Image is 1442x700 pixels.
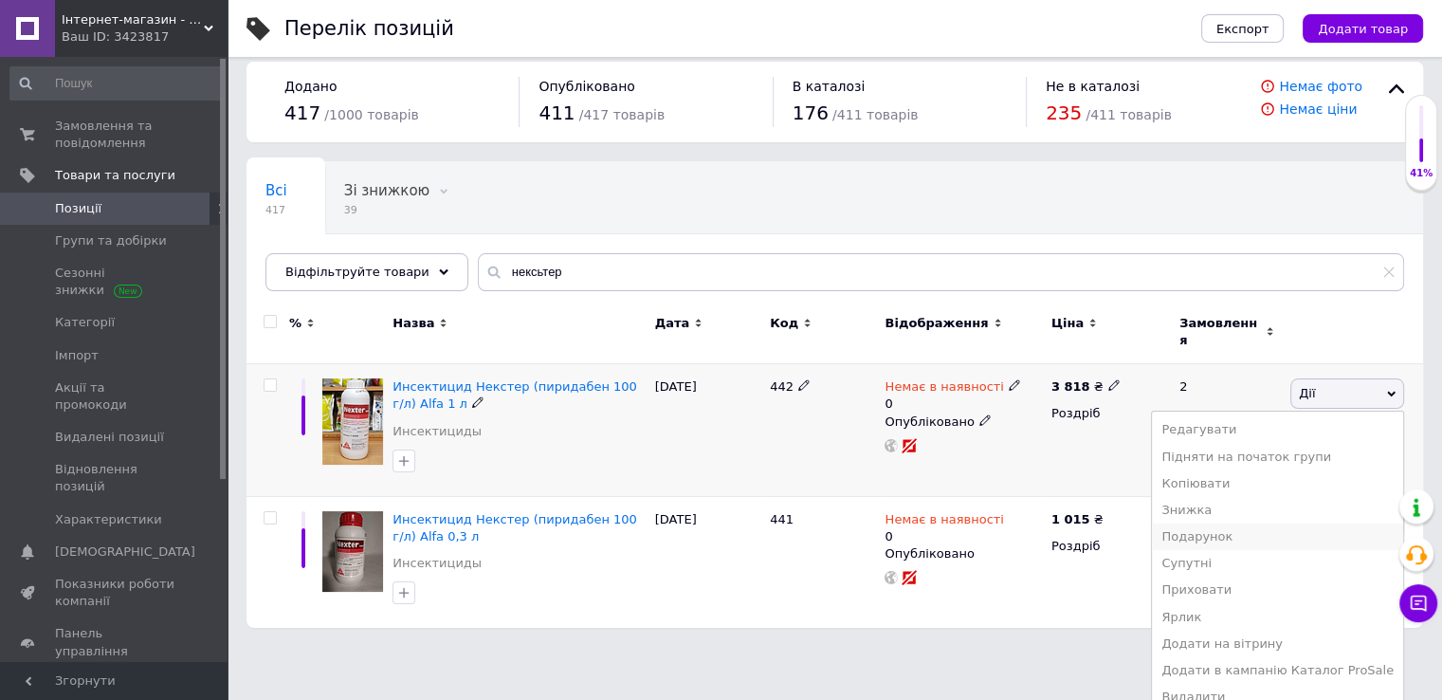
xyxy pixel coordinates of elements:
div: [DATE] [650,496,765,628]
span: Дії [1299,386,1315,400]
b: 3 818 [1051,379,1090,394]
span: Зі знижкою [344,182,429,199]
input: Пошук по назві позиції, артикулу і пошуковим запитам [478,253,1404,291]
li: Редагувати [1152,416,1403,443]
div: Перелік позицій [284,19,454,39]
span: Додано [284,79,337,94]
span: Панель управління [55,625,175,659]
span: % [289,315,301,332]
div: ₴ [1051,511,1104,528]
span: [DEMOGRAPHIC_DATA] [55,543,195,561]
span: Додати товар [1318,22,1408,36]
span: Акції та промокоди [55,379,175,414]
div: Роздріб [1051,538,1163,555]
span: / 411 товарів [1086,107,1171,122]
li: Додати в кампанію Каталог ProSale [1152,657,1403,684]
a: Инсектицид Некстер (пиридабен 100 г/л) Alfa 0,3 л [392,512,637,543]
div: ₴ [1051,378,1121,396]
span: Позиції [55,200,101,217]
span: 411 [538,101,575,124]
span: 417 [284,101,320,124]
span: Iнтернет-магазин - Всі до саду! [62,11,204,28]
li: Супутні [1152,550,1403,577]
span: Всі [265,182,287,199]
span: Назва [392,315,434,332]
span: Імпорт [55,347,99,364]
span: Відфільтруйте товари [285,265,429,279]
span: Сезонні знижки [55,265,175,299]
b: 1 015 [1051,512,1090,526]
span: / 411 товарів [832,107,918,122]
input: Пошук [9,66,224,101]
div: 41% [1406,167,1436,180]
div: Ваш ID: 3423817 [62,28,228,46]
div: 0 [885,378,1020,413]
span: Замовлення та повідомлення [55,118,175,152]
span: Код [770,315,798,332]
li: Знижка [1152,497,1403,524]
li: Копіювати [1152,470,1403,497]
span: Опубліковані [265,254,364,271]
span: Показники роботи компанії [55,576,175,610]
a: Инсектициды [392,423,482,440]
span: Немає в наявності [885,512,1003,532]
div: Опубліковано [885,545,1041,562]
span: Характеристики [55,511,162,528]
button: Чат з покупцем [1399,584,1437,622]
button: Додати товар [1303,14,1423,43]
li: Додати на вітрину [1152,631,1403,657]
a: Немає фото [1279,79,1362,94]
button: Експорт [1201,14,1285,43]
span: 39 [344,203,429,217]
a: Немає ціни [1279,101,1357,117]
span: / 1000 товарів [324,107,418,122]
span: Опубліковано [538,79,635,94]
span: / 417 товарів [579,107,665,122]
span: Ціна [1051,315,1084,332]
li: Приховати [1152,577,1403,603]
span: Не в каталозі [1046,79,1140,94]
img: Инсектицид Некстер (пиридабен 100 г/л) Alfa 1 л [322,378,383,465]
span: Категорії [55,314,115,331]
a: Инсектицид Некстер (пиридабен 100 г/л) Alfa 1 л [392,379,637,411]
li: Підняти на початок групи [1152,444,1403,470]
span: 176 [793,101,829,124]
div: Роздріб [1051,405,1163,422]
span: Видалені позиції [55,429,164,446]
span: Немає в наявності [885,379,1003,399]
span: В каталозі [793,79,866,94]
span: Товари та послуги [55,167,175,184]
span: Замовлення [1179,315,1261,349]
span: Експорт [1216,22,1269,36]
img: Инсектицид Некстер (пиридабен 100 г/л) Alfa 0,3 л [322,511,383,593]
span: Групи та добірки [55,232,167,249]
span: 417 [265,203,287,217]
li: Подарунок [1152,524,1403,550]
div: Опубліковано [885,414,1041,431]
span: 235 [1046,101,1082,124]
a: Инсектициды [392,555,482,572]
span: Відображення [885,315,988,332]
div: 2 [1168,364,1286,497]
div: 0 [885,511,1003,545]
span: Відновлення позицій [55,461,175,495]
span: Дата [655,315,690,332]
span: 442 [770,379,794,394]
div: [DATE] [650,364,765,497]
span: 441 [770,512,794,526]
li: Ярлик [1152,604,1403,631]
